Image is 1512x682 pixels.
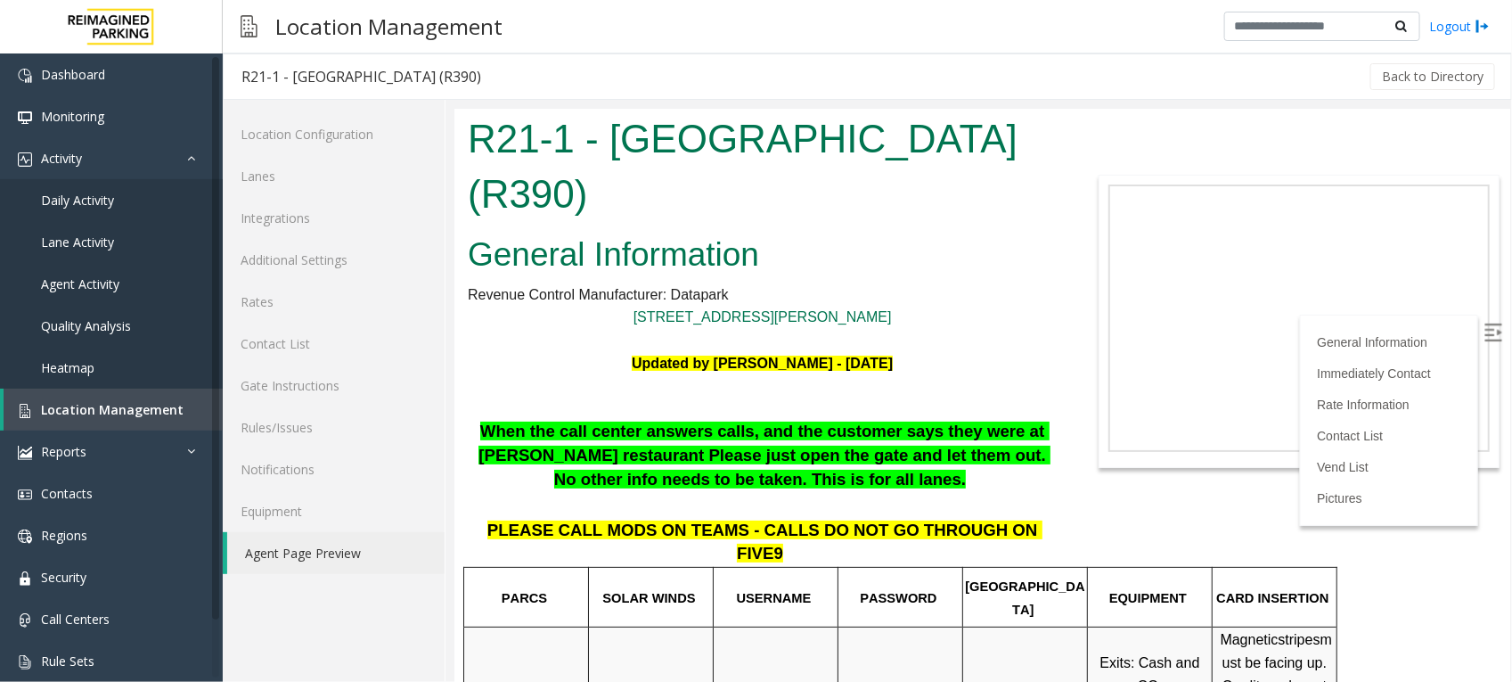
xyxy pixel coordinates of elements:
[241,65,481,88] div: R21-1 - [GEOGRAPHIC_DATA] (R390)
[1429,17,1490,36] a: Logout
[762,482,874,497] span: CARD INSERTION
[223,365,445,407] a: Gate Instructions
[282,482,357,497] span: USERNAME
[13,123,602,169] h2: General Information
[824,523,866,538] span: stripes
[511,471,630,508] span: [GEOGRAPHIC_DATA]
[177,247,438,262] b: Updated by [PERSON_NAME] - [DATE]
[41,317,131,334] span: Quality Analysis
[862,382,908,397] a: Pictures
[41,150,82,167] span: Activity
[41,569,86,586] span: Security
[18,446,32,460] img: 'icon'
[24,313,596,379] span: When the call center answers calls, and the customer says they were at [PERSON_NAME] restaurant P...
[223,155,445,197] a: Lanes
[1370,63,1495,90] button: Back to Directory
[223,407,445,448] a: Rules/Issues
[223,197,445,239] a: Integrations
[41,485,93,502] span: Contacts
[41,443,86,460] span: Reports
[862,226,973,241] a: General Information
[862,320,928,334] a: Contact List
[18,655,32,670] img: 'icon'
[223,490,445,532] a: Equipment
[223,113,445,155] a: Location Configuration
[227,532,445,574] a: Agent Page Preview
[18,69,32,83] img: 'icon'
[41,192,114,209] span: Daily Activity
[862,258,977,272] a: Immediately Contact
[47,482,93,497] span: PARCS
[18,488,32,502] img: 'icon'
[223,448,445,490] a: Notifications
[179,201,437,216] a: [STREET_ADDRESS][PERSON_NAME]
[18,530,32,544] img: 'icon'
[41,359,94,376] span: Heatmap
[41,275,119,292] span: Agent Activity
[18,152,32,167] img: 'icon'
[41,653,94,670] span: Rule Sets
[1475,17,1490,36] img: logout
[41,401,184,418] span: Location Management
[645,546,749,585] span: Exits: Cash and CC
[13,3,602,112] h1: R21-1 - [GEOGRAPHIC_DATA] (R390)
[766,523,824,538] span: Magnetic
[223,323,445,365] a: Contact List
[41,234,114,251] span: Lane Activity
[41,611,110,628] span: Call Centers
[41,66,105,83] span: Dashboard
[18,613,32,628] img: 'icon'
[862,351,914,366] a: Vend List
[13,178,274,193] span: Revenue Control Manufacturer: Datapark
[33,412,588,454] span: PLEASE CALL MODS ON TEAMS - CALLS DO NOT GO THROUGH ON FIVE9
[18,571,32,586] img: 'icon'
[405,482,482,497] span: PASSWORD
[18,111,32,125] img: 'icon'
[148,482,241,497] span: SOLAR WINDS
[223,239,445,281] a: Additional Settings
[41,108,104,125] span: Monitoring
[655,482,732,497] span: EQUIPMENT
[4,389,223,431] a: Location Management
[41,527,87,544] span: Regions
[223,281,445,323] a: Rates
[18,404,32,418] img: 'icon'
[1030,215,1048,233] img: Open/Close Sidebar Menu
[266,4,511,48] h3: Location Management
[862,289,955,303] a: Rate Information
[241,4,257,48] img: pageIcon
